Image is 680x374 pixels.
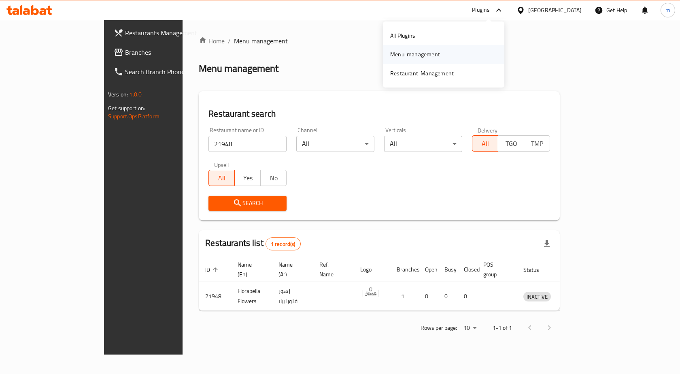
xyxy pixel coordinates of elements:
span: Menu management [234,36,288,46]
th: Branches [390,257,419,282]
span: Search Branch Phone [125,67,211,77]
img: Florabella Flowers [360,284,380,305]
span: POS group [483,260,507,279]
div: All [296,136,374,152]
div: [GEOGRAPHIC_DATA] [528,6,582,15]
span: Branches [125,47,211,57]
li: / [228,36,231,46]
h2: Restaurants list [205,237,300,250]
div: Export file [537,234,557,254]
h2: Menu management [199,62,278,75]
div: Plugins [472,5,490,15]
th: Closed [457,257,477,282]
span: Restaurants Management [125,28,211,38]
td: 0 [438,282,457,311]
nav: breadcrumb [199,36,560,46]
button: All [472,135,498,152]
th: Busy [438,257,457,282]
td: 0 [419,282,438,311]
span: INACTIVE [523,292,551,301]
h2: Restaurant search [208,108,550,120]
button: TGO [498,135,524,152]
span: TGO [501,138,521,150]
span: TMP [527,138,547,150]
td: زهور فلورابيلا [272,282,313,311]
a: Restaurants Management [107,23,218,43]
button: All [208,170,235,186]
div: All [384,136,462,152]
span: Name (Ar) [278,260,303,279]
td: 1 [390,282,419,311]
span: Name (En) [238,260,262,279]
span: ID [205,265,221,275]
button: TMP [524,135,550,152]
span: All [212,172,232,184]
span: Ref. Name [319,260,344,279]
button: Search [208,196,287,211]
span: Status [523,265,550,275]
span: 1 record(s) [266,240,300,248]
label: Upsell [214,162,229,167]
span: No [264,172,283,184]
span: 1.0.0 [129,89,142,100]
th: Logo [354,257,390,282]
span: Yes [238,172,257,184]
span: m [665,6,670,15]
span: All [476,138,495,150]
button: No [260,170,287,186]
th: Open [419,257,438,282]
div: Rows per page: [460,322,480,334]
label: Delivery [478,127,498,133]
span: Get support on: [108,103,145,113]
div: INACTIVE [523,292,551,301]
input: Search for restaurant name or ID.. [208,136,287,152]
a: Support.OpsPlatform [108,111,159,122]
button: Yes [234,170,261,186]
p: 1-1 of 1 [493,323,512,333]
td: Florabella Flowers [231,282,272,311]
p: Rows per page: [421,323,457,333]
span: Search [215,198,280,208]
td: 0 [457,282,477,311]
div: Menu-management [390,50,440,59]
span: Version: [108,89,128,100]
div: Restaurant-Management [390,69,454,78]
table: enhanced table [199,257,589,311]
a: Branches [107,43,218,62]
div: All Plugins [390,31,415,40]
a: Search Branch Phone [107,62,218,81]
